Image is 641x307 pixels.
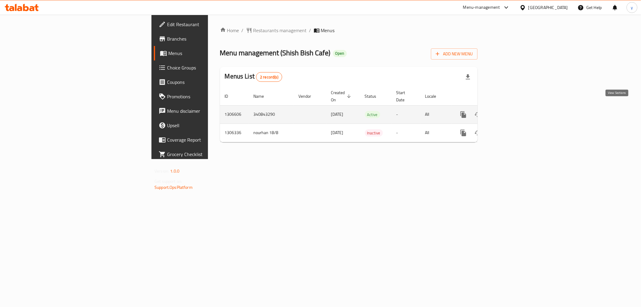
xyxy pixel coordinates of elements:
[167,21,254,28] span: Edit Restaurant
[333,50,347,57] div: Open
[299,93,319,100] span: Vendor
[170,167,179,175] span: 1.0.0
[420,124,451,142] td: All
[309,27,311,34] li: /
[167,151,254,158] span: Grocery Checklist
[154,46,258,60] a: Menus
[154,75,258,89] a: Coupons
[420,105,451,124] td: All
[253,27,307,34] span: Restaurants management
[225,72,282,82] h2: Menus List
[392,105,420,124] td: -
[167,122,254,129] span: Upsell
[154,167,169,175] span: Version:
[392,124,420,142] td: -
[528,4,568,11] div: [GEOGRAPHIC_DATA]
[254,93,272,100] span: Name
[471,126,485,140] button: Change Status
[365,129,383,137] div: Inactive
[167,64,254,71] span: Choice Groups
[331,129,343,137] span: [DATE]
[321,27,335,34] span: Menus
[256,74,282,80] span: 2 record(s)
[154,118,258,133] a: Upsell
[436,50,473,58] span: Add New Menu
[365,93,384,100] span: Status
[431,48,478,60] button: Add New Menu
[154,32,258,46] a: Branches
[456,107,471,122] button: more
[154,89,258,104] a: Promotions
[167,107,254,115] span: Menu disclaimer
[154,133,258,147] a: Coverage Report
[331,110,343,118] span: [DATE]
[365,111,380,118] span: Active
[456,126,471,140] button: more
[331,89,353,103] span: Created On
[167,78,254,86] span: Coupons
[154,147,258,161] a: Grocery Checklist
[154,17,258,32] a: Edit Restaurant
[167,136,254,143] span: Coverage Report
[154,60,258,75] a: Choice Groups
[220,46,331,60] span: Menu management ( Shish Bish Cafe )
[333,51,347,56] span: Open
[425,93,444,100] span: Locale
[168,50,254,57] span: Menus
[154,104,258,118] a: Menu disclaimer
[154,183,193,191] a: Support.OpsPlatform
[463,4,500,11] div: Menu-management
[220,87,519,142] table: enhanced table
[396,89,413,103] span: Start Date
[249,124,294,142] td: nourhan 18/8
[225,93,236,100] span: ID
[365,130,383,137] span: Inactive
[246,27,307,34] a: Restaurants management
[249,105,294,124] td: 340843290
[167,93,254,100] span: Promotions
[256,72,282,82] div: Total records count
[154,177,182,185] span: Get support on:
[220,27,478,34] nav: breadcrumb
[631,4,633,11] span: y
[451,87,519,106] th: Actions
[167,35,254,42] span: Branches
